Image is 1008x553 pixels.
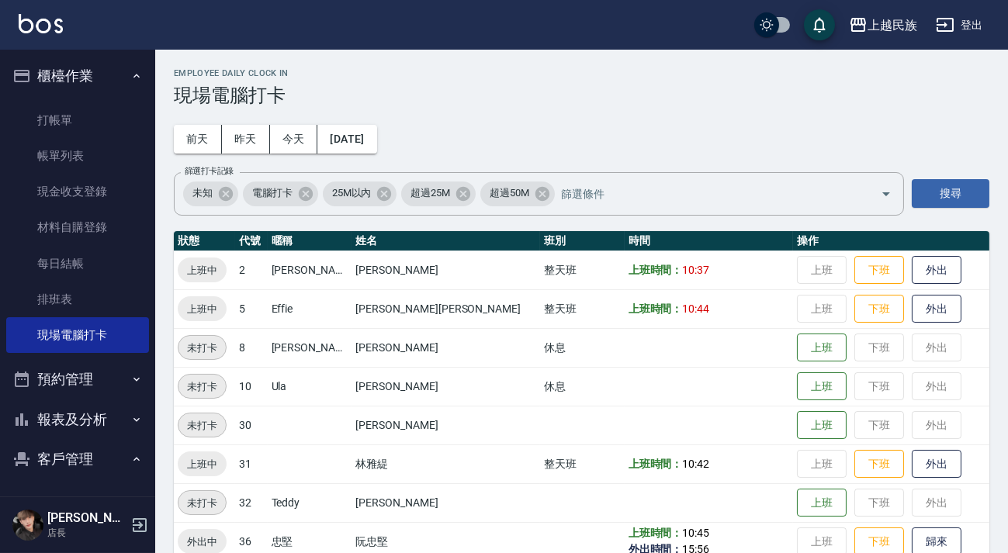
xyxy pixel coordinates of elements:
div: 超過25M [401,181,476,206]
span: 未打卡 [178,495,226,511]
button: 外出 [912,256,961,285]
td: Effie [268,289,352,328]
th: 時間 [625,231,794,251]
div: 超過50M [480,181,555,206]
div: 電腦打卡 [243,181,318,206]
button: 下班 [854,450,904,479]
td: [PERSON_NAME] [352,483,539,522]
td: 整天班 [540,444,625,483]
span: 電腦打卡 [243,185,302,201]
button: 下班 [854,295,904,323]
h2: Employee Daily Clock In [174,68,989,78]
input: 篩選條件 [557,180,854,207]
b: 上班時間： [629,527,683,539]
a: 客戶列表 [6,486,149,521]
button: 上班 [797,372,847,401]
td: [PERSON_NAME] [268,328,352,367]
a: 排班表 [6,282,149,317]
button: 搜尋 [912,179,989,208]
button: [DATE] [317,125,376,154]
button: 下班 [854,256,904,285]
button: 櫃檯作業 [6,56,149,96]
p: 店長 [47,526,126,540]
a: 每日結帳 [6,246,149,282]
td: 32 [235,483,267,522]
td: 10 [235,367,267,406]
td: 8 [235,328,267,367]
span: 超過50M [480,185,539,201]
label: 篩選打卡記錄 [185,165,234,177]
td: [PERSON_NAME] [268,251,352,289]
td: [PERSON_NAME] [352,406,539,444]
td: [PERSON_NAME] [352,367,539,406]
span: 未知 [183,185,222,201]
td: 30 [235,406,267,444]
b: 上班時間： [629,458,683,470]
span: 10:37 [682,264,709,276]
td: 31 [235,444,267,483]
td: [PERSON_NAME][PERSON_NAME] [352,289,539,328]
td: 5 [235,289,267,328]
button: 客戶管理 [6,439,149,479]
th: 班別 [540,231,625,251]
button: 登出 [930,11,989,40]
td: [PERSON_NAME] [352,251,539,289]
td: Teddy [268,483,352,522]
button: 上班 [797,334,847,362]
button: Open [874,181,899,206]
th: 操作 [793,231,989,251]
button: 報表及分析 [6,399,149,440]
button: 昨天 [222,125,270,154]
span: 10:42 [682,458,709,470]
span: 外出中 [178,534,227,550]
span: 未打卡 [178,417,226,434]
th: 狀態 [174,231,235,251]
span: 未打卡 [178,378,226,395]
a: 材料自購登錄 [6,209,149,245]
th: 代號 [235,231,267,251]
b: 上班時間： [629,302,683,315]
td: 2 [235,251,267,289]
div: 25M以內 [323,181,397,206]
span: 上班中 [178,301,227,317]
a: 現場電腦打卡 [6,317,149,353]
button: save [804,9,835,40]
th: 暱稱 [268,231,352,251]
img: Logo [19,14,63,33]
b: 上班時間： [629,264,683,276]
img: Person [12,510,43,541]
a: 打帳單 [6,102,149,138]
td: 整天班 [540,289,625,328]
th: 姓名 [352,231,539,251]
div: 上越民族 [868,16,917,35]
span: 未打卡 [178,340,226,356]
span: 10:44 [682,302,709,315]
span: 上班中 [178,456,227,472]
td: 整天班 [540,251,625,289]
button: 今天 [270,125,318,154]
a: 帳單列表 [6,138,149,174]
button: 外出 [912,450,961,479]
div: 未知 [183,181,238,206]
td: 林雅緹 [352,444,539,483]
span: 25M以內 [323,185,381,201]
span: 超過25M [401,185,459,201]
span: 上班中 [178,262,227,278]
button: 外出 [912,295,961,323]
td: 休息 [540,367,625,406]
button: 上越民族 [843,9,923,41]
button: 預約管理 [6,359,149,399]
button: 上班 [797,489,847,517]
h3: 現場電腦打卡 [174,85,989,106]
td: Ula [268,367,352,406]
td: 休息 [540,328,625,367]
button: 上班 [797,411,847,440]
td: [PERSON_NAME] [352,328,539,367]
a: 現金收支登錄 [6,174,149,209]
button: 前天 [174,125,222,154]
h5: [PERSON_NAME] [47,510,126,526]
span: 10:45 [682,527,709,539]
